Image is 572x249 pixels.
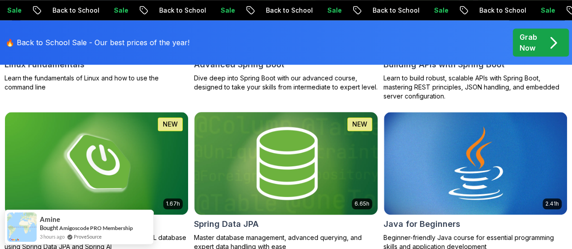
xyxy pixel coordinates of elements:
span: Bought [40,224,58,231]
img: Spring Data JPA card [190,109,382,217]
span: Amine [40,216,60,223]
p: 1.67h [166,200,180,207]
p: Sale [104,6,133,15]
p: NEW [352,120,367,129]
p: Grab Now [520,32,537,53]
a: Amigoscode PRO Membership [59,224,133,232]
p: Back to School [256,6,317,15]
p: 2.41h [545,200,559,207]
h2: Spring Data JPA [194,218,259,230]
p: Back to School [363,6,424,15]
p: 6.65h [355,200,369,207]
p: Back to School [149,6,211,15]
p: Dive deep into Spring Boot with our advanced course, designed to take your skills from intermedia... [194,74,378,92]
span: 3 hours ago [40,233,65,240]
img: Spring Boot for Beginners card [5,112,188,215]
img: Java for Beginners card [384,112,567,215]
p: Learn the fundamentals of Linux and how to use the command line [5,74,189,92]
p: 🔥 Back to School Sale - Our best prices of the year! [5,37,189,48]
p: Sale [424,6,453,15]
p: Back to School [469,6,531,15]
p: Sale [531,6,560,15]
p: Sale [317,6,346,15]
p: Learn to build robust, scalable APIs with Spring Boot, mastering REST principles, JSON handling, ... [383,74,567,101]
p: NEW [163,120,178,129]
h2: Java for Beginners [383,218,460,230]
p: Back to School [43,6,104,15]
a: ProveSource [74,233,102,240]
p: Sale [211,6,240,15]
img: provesource social proof notification image [7,212,37,242]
